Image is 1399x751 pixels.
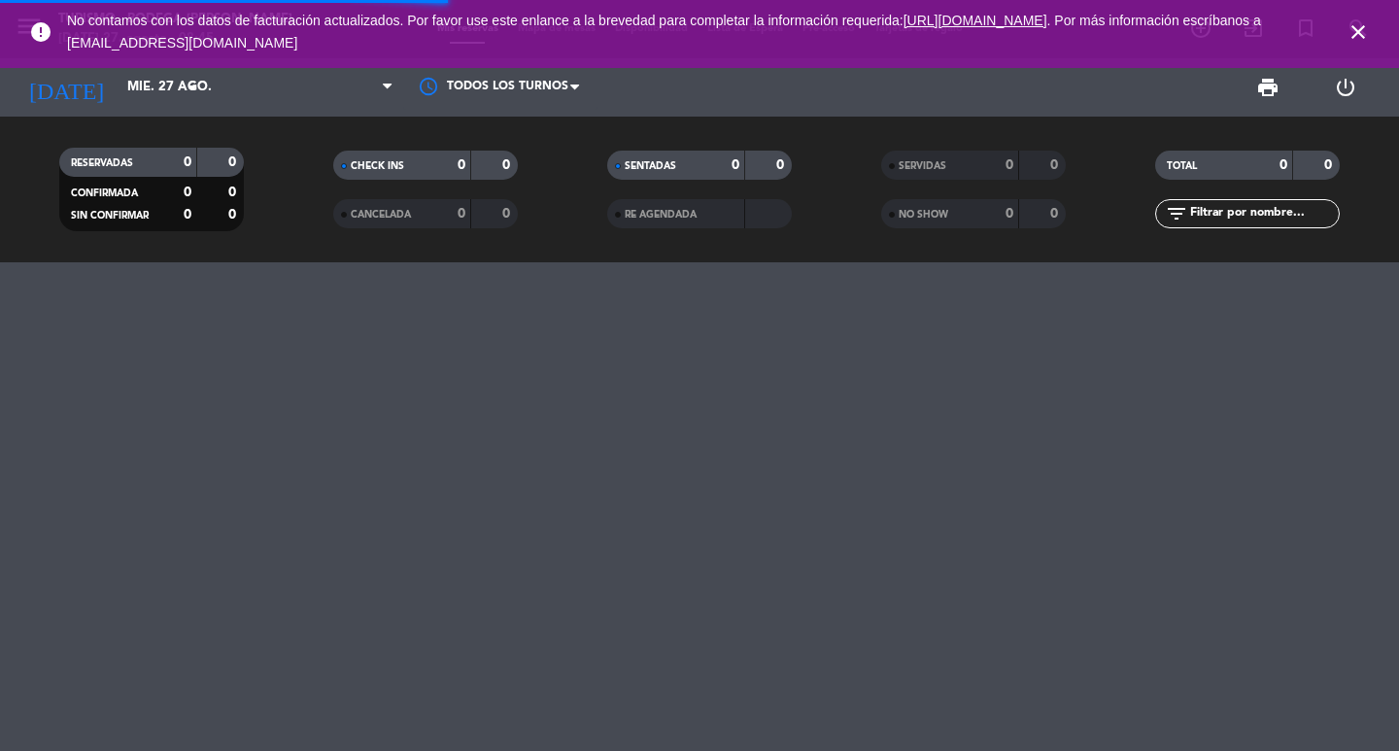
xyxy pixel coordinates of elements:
[184,155,191,169] strong: 0
[228,186,240,199] strong: 0
[67,13,1261,51] a: . Por más información escríbanos a [EMAIL_ADDRESS][DOMAIN_NAME]
[776,158,788,172] strong: 0
[71,211,149,221] span: SIN CONFIRMAR
[1324,158,1336,172] strong: 0
[29,20,52,44] i: error
[15,66,118,109] i: [DATE]
[732,158,739,172] strong: 0
[899,161,946,171] span: SERVIDAS
[1006,158,1013,172] strong: 0
[1334,76,1357,99] i: power_settings_new
[1307,58,1384,117] div: LOG OUT
[1188,203,1339,224] input: Filtrar por nombre...
[71,158,133,168] span: RESERVADAS
[502,207,514,221] strong: 0
[181,76,204,99] i: arrow_drop_down
[904,13,1047,28] a: [URL][DOMAIN_NAME]
[1167,161,1197,171] span: TOTAL
[899,210,948,220] span: NO SHOW
[1050,158,1062,172] strong: 0
[351,161,404,171] span: CHECK INS
[184,186,191,199] strong: 0
[1165,202,1188,225] i: filter_list
[1256,76,1280,99] span: print
[1006,207,1013,221] strong: 0
[351,210,411,220] span: CANCELADA
[458,158,465,172] strong: 0
[502,158,514,172] strong: 0
[1280,158,1287,172] strong: 0
[228,155,240,169] strong: 0
[625,161,676,171] span: SENTADAS
[228,208,240,222] strong: 0
[1050,207,1062,221] strong: 0
[625,210,697,220] span: RE AGENDADA
[458,207,465,221] strong: 0
[1347,20,1370,44] i: close
[67,13,1261,51] span: No contamos con los datos de facturación actualizados. Por favor use este enlance a la brevedad p...
[184,208,191,222] strong: 0
[71,188,138,198] span: CONFIRMADA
